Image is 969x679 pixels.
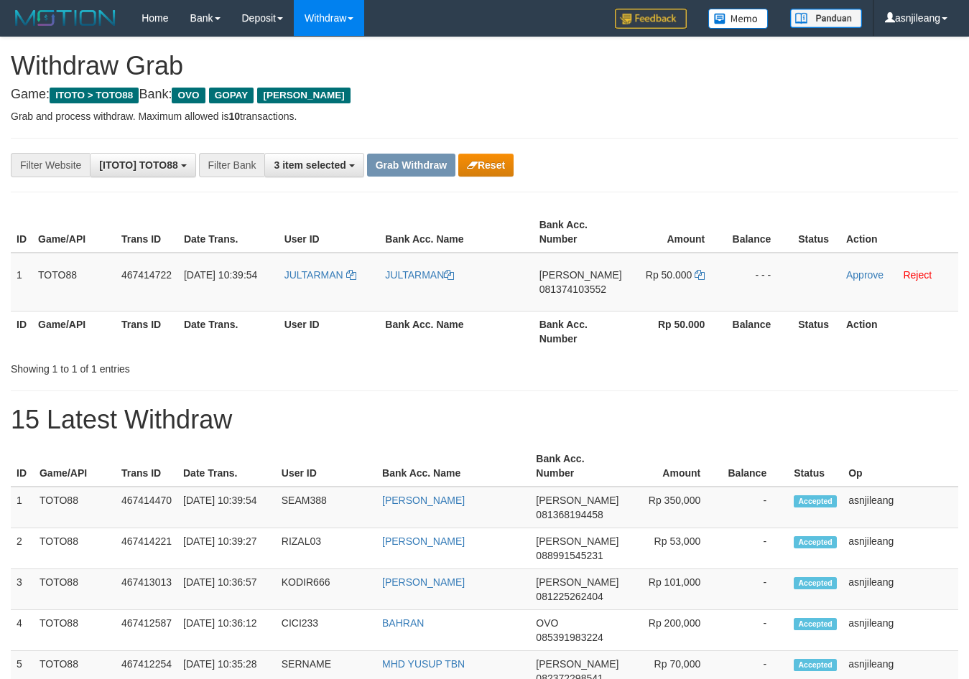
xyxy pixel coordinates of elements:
[628,212,727,253] th: Amount
[11,88,958,102] h4: Game: Bank:
[843,528,958,569] td: asnjileang
[121,269,172,281] span: 467414722
[276,610,376,651] td: CICI233
[646,269,692,281] span: Rp 50.000
[279,311,380,352] th: User ID
[276,528,376,569] td: RIZAL03
[790,9,862,28] img: panduan.png
[722,610,788,651] td: -
[536,550,603,561] span: Copy 088991545231 to clipboard
[628,311,727,352] th: Rp 50.000
[11,446,34,487] th: ID
[794,536,837,548] span: Accepted
[539,284,606,295] span: Copy 081374103552 to clipboard
[11,7,120,29] img: MOTION_logo.png
[276,487,376,528] td: SEAM388
[382,658,465,670] a: MHD YUSUP TBN
[846,269,884,281] a: Approve
[32,212,116,253] th: Game/API
[792,212,840,253] th: Status
[116,528,177,569] td: 467414221
[34,528,116,569] td: TOTO88
[708,9,769,29] img: Button%20Memo.svg
[539,269,622,281] span: [PERSON_NAME]
[178,212,279,253] th: Date Trans.
[843,446,958,487] th: Op
[11,109,958,123] p: Grab and process withdraw. Maximum allowed is transactions.
[792,311,840,352] th: Status
[276,569,376,610] td: KODIR666
[11,52,958,80] h1: Withdraw Grab
[279,212,380,253] th: User ID
[284,269,356,281] a: JULTARMAN
[11,569,34,610] td: 3
[624,528,722,569] td: Rp 53,000
[722,569,788,610] td: -
[116,311,178,352] th: Trans ID
[116,212,178,253] th: Trans ID
[34,446,116,487] th: Game/API
[116,610,177,651] td: 467412587
[794,618,837,630] span: Accepted
[199,153,265,177] div: Filter Bank
[722,487,788,528] td: -
[536,617,558,629] span: OVO
[794,659,837,671] span: Accepted
[624,446,722,487] th: Amount
[534,311,628,352] th: Bank Acc. Number
[11,212,32,253] th: ID
[177,487,276,528] td: [DATE] 10:39:54
[536,535,618,547] span: [PERSON_NAME]
[11,610,34,651] td: 4
[90,153,195,177] button: [ITOTO] TOTO88
[11,153,90,177] div: Filter Website
[177,446,276,487] th: Date Trans.
[903,269,932,281] a: Reject
[116,487,177,528] td: 467414470
[624,610,722,651] td: Rp 200,000
[177,528,276,569] td: [DATE] 10:39:27
[209,88,254,103] span: GOPAY
[794,495,837,507] span: Accepted
[530,446,624,487] th: Bank Acc. Number
[726,311,792,352] th: Balance
[382,495,465,506] a: [PERSON_NAME]
[624,569,722,610] td: Rp 101,000
[458,154,514,177] button: Reset
[615,9,687,29] img: Feedback.jpg
[788,446,843,487] th: Status
[228,111,240,122] strong: 10
[843,569,958,610] td: asnjileang
[624,487,722,528] td: Rp 350,000
[32,253,116,312] td: TOTO88
[11,253,32,312] td: 1
[722,446,788,487] th: Balance
[32,311,116,352] th: Game/API
[172,88,205,103] span: OVO
[382,617,424,629] a: BAHRAN
[536,591,603,602] span: Copy 081225262404 to clipboard
[178,311,279,352] th: Date Trans.
[840,212,958,253] th: Action
[726,253,792,312] td: - - -
[536,495,618,506] span: [PERSON_NAME]
[536,509,603,520] span: Copy 081368194458 to clipboard
[794,577,837,589] span: Accepted
[257,88,350,103] span: [PERSON_NAME]
[99,159,177,171] span: [ITOTO] TOTO88
[722,528,788,569] td: -
[184,269,257,281] span: [DATE] 10:39:54
[379,212,533,253] th: Bank Acc. Name
[177,569,276,610] td: [DATE] 10:36:57
[276,446,376,487] th: User ID
[11,311,32,352] th: ID
[11,356,393,376] div: Showing 1 to 1 of 1 entries
[843,487,958,528] td: asnjileang
[284,269,343,281] span: JULTARMAN
[11,406,958,434] h1: 15 Latest Withdraw
[726,212,792,253] th: Balance
[34,569,116,610] td: TOTO88
[11,487,34,528] td: 1
[50,88,139,103] span: ITOTO > TOTO88
[695,269,705,281] a: Copy 50000 to clipboard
